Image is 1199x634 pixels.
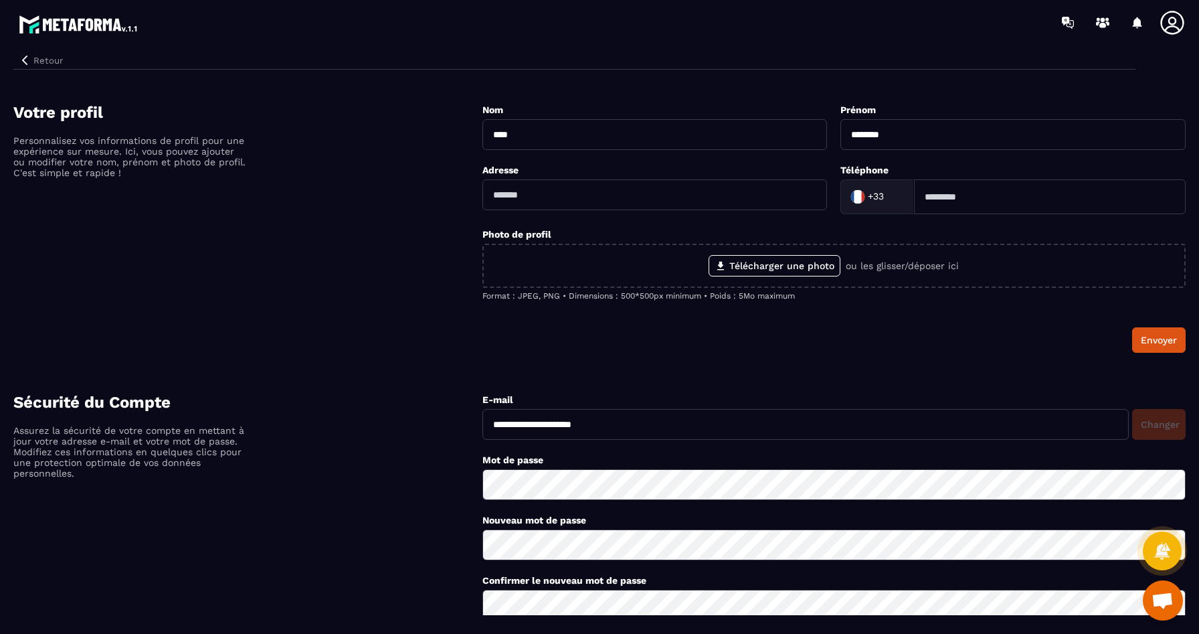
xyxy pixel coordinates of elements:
input: Search for option [887,187,900,207]
h4: Votre profil [13,103,482,122]
p: Format : JPEG, PNG • Dimensions : 500*500px minimum • Poids : 5Mo maximum [482,291,1186,301]
label: Mot de passe [482,455,543,465]
a: Ouvrir le chat [1143,580,1183,621]
p: ou les glisser/déposer ici [846,260,959,271]
label: Télécharger une photo [709,255,840,276]
span: +33 [868,190,884,204]
label: Nom [482,104,503,115]
p: Personnalisez vos informations de profil pour une expérience sur mesure. Ici, vous pouvez ajouter... [13,135,248,178]
div: Search for option [840,179,914,214]
img: Country Flag [844,183,871,210]
img: logo [19,12,139,36]
label: Photo de profil [482,229,551,240]
button: Envoyer [1132,327,1186,353]
h4: Sécurité du Compte [13,393,482,412]
label: E-mail [482,394,513,405]
label: Prénom [840,104,876,115]
label: Adresse [482,165,519,175]
label: Téléphone [840,165,889,175]
button: Retour [13,52,68,69]
label: Confirmer le nouveau mot de passe [482,575,646,586]
label: Nouveau mot de passe [482,515,586,526]
p: Assurez la sécurité de votre compte en mettant à jour votre adresse e-mail et votre mot de passe.... [13,425,248,479]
